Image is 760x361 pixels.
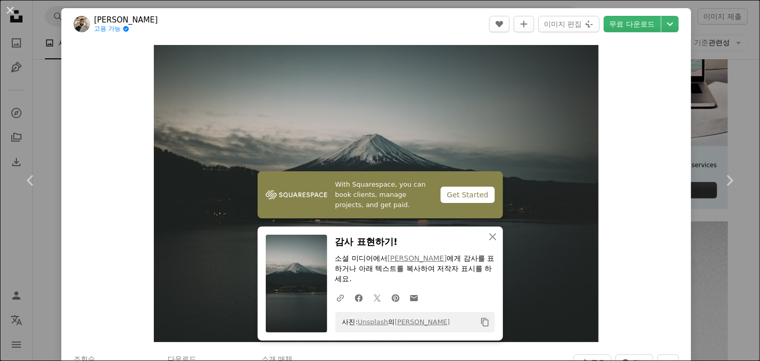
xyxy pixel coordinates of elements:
a: 무료 다운로드 [604,16,661,32]
a: Twitter에 공유 [368,287,386,308]
span: With Squarespace, you can book clients, manage projects, and get paid. [335,179,433,210]
button: 이 이미지 확대 [154,45,598,342]
a: [PERSON_NAME] [94,15,158,25]
a: 이메일로 공유에 공유 [405,287,423,308]
div: Get Started [441,187,494,203]
img: 산 사진 [154,45,598,342]
a: Facebook에 공유 [350,287,368,308]
img: Clay Banks의 프로필로 이동 [74,16,90,32]
button: 다운로드 크기 선택 [661,16,679,32]
span: 사진: 의 [337,314,450,330]
a: 고용 가능 [94,25,158,33]
img: file-1747939142011-51e5cc87e3c9 [266,187,327,202]
a: With Squarespace, you can book clients, manage projects, and get paid.Get Started [258,171,503,218]
a: Pinterest에 공유 [386,287,405,308]
button: 좋아요 [489,16,510,32]
a: [PERSON_NAME] [387,254,447,262]
p: 소셜 미디어에서 에게 감사를 표하거나 아래 텍스트를 복사하여 저작자 표시를 하세요. [335,254,495,284]
a: 다음 [699,131,760,230]
button: 컬렉션에 추가 [514,16,534,32]
button: 이미지 편집 [538,16,599,32]
a: Unsplash [358,318,388,326]
button: 클립보드에 복사하기 [476,313,494,331]
h3: 감사 표현하기! [335,235,495,250]
a: [PERSON_NAME] [395,318,450,326]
